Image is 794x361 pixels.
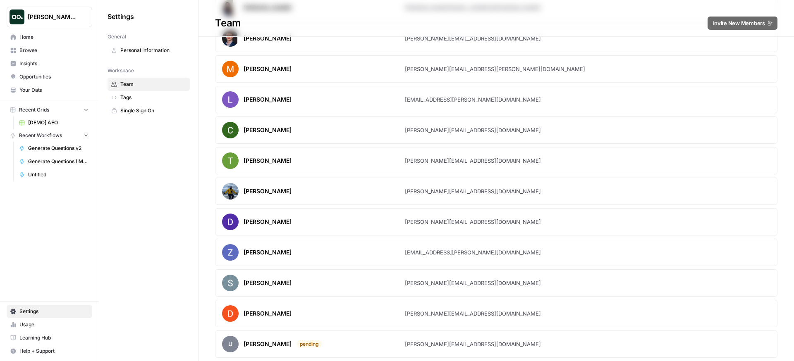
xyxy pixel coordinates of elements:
div: [PERSON_NAME] [244,34,292,43]
img: avatar [222,152,239,169]
img: avatar [222,214,239,230]
span: [PERSON_NAME] Test [28,13,78,21]
img: avatar [222,30,237,47]
span: Tags [120,94,186,101]
div: pending [297,340,322,348]
div: [PERSON_NAME] [244,340,292,348]
a: Tags [108,91,190,104]
img: avatar [222,61,239,77]
div: [PERSON_NAME] [244,309,292,318]
button: Invite New Members [708,17,777,30]
span: Your Data [19,86,88,94]
span: Learning Hub [19,334,88,342]
div: [PERSON_NAME] [244,65,292,73]
div: [PERSON_NAME][EMAIL_ADDRESS][DOMAIN_NAME] [405,126,541,134]
img: avatar [222,183,239,199]
a: Untitled [15,168,92,181]
span: Untitled [28,171,88,178]
div: [PERSON_NAME] [244,279,292,287]
span: Settings [19,308,88,315]
span: Opportunities [19,73,88,81]
a: Generate Questions (IMPROVED) [15,155,92,168]
a: Generate Questions v2 [15,142,92,155]
span: Home [19,33,88,41]
span: Recent Grids [19,106,49,114]
a: Opportunities [7,70,92,83]
div: [PERSON_NAME] [244,126,292,134]
div: [EMAIL_ADDRESS][PERSON_NAME][DOMAIN_NAME] [405,248,541,256]
a: Home [7,31,92,44]
span: Insights [19,60,88,67]
div: [EMAIL_ADDRESS][PERSON_NAME][DOMAIN_NAME] [405,95,541,104]
div: [PERSON_NAME][EMAIL_ADDRESS][DOMAIN_NAME] [405,279,541,287]
a: Usage [7,318,92,331]
span: Generate Questions (IMPROVED) [28,158,88,165]
img: avatar [222,122,239,138]
div: [PERSON_NAME] [244,187,292,195]
span: u [222,336,239,352]
span: Help + Support [19,347,88,355]
div: [PERSON_NAME] [244,218,292,226]
span: Single Sign On [120,107,186,114]
div: [PERSON_NAME][EMAIL_ADDRESS][DOMAIN_NAME] [405,218,541,226]
div: [PERSON_NAME][EMAIL_ADDRESS][DOMAIN_NAME] [405,34,541,43]
a: Learning Hub [7,331,92,344]
img: avatar [222,275,239,291]
span: Usage [19,321,88,328]
a: Personal Information [108,44,190,57]
button: Recent Workflows [7,129,92,142]
span: Settings [108,12,134,21]
a: Team [108,78,190,91]
span: Browse [19,47,88,54]
img: avatar [222,244,239,261]
button: Workspace: Dillon Test [7,7,92,27]
span: Personal Information [120,47,186,54]
a: Single Sign On [108,104,190,117]
img: avatar [222,91,239,108]
span: Workspace [108,67,134,74]
img: Dillon Test Logo [10,9,24,24]
div: [PERSON_NAME] [244,248,292,256]
div: [PERSON_NAME][EMAIL_ADDRESS][PERSON_NAME][DOMAIN_NAME] [405,65,585,73]
a: [DEMO] AEO [15,116,92,129]
span: [DEMO] AEO [28,119,88,126]
a: Your Data [7,83,92,97]
span: Team [120,81,186,88]
a: Insights [7,57,92,70]
div: [PERSON_NAME] [244,157,292,165]
a: Settings [7,305,92,318]
span: Generate Questions v2 [28,145,88,152]
img: avatar [222,305,239,322]
div: Team [198,17,794,30]
a: Browse [7,44,92,57]
div: [PERSON_NAME][EMAIL_ADDRESS][DOMAIN_NAME] [405,157,541,165]
div: [PERSON_NAME][EMAIL_ADDRESS][DOMAIN_NAME] [405,187,541,195]
div: [PERSON_NAME][EMAIL_ADDRESS][DOMAIN_NAME] [405,340,541,348]
div: [PERSON_NAME] [244,95,292,104]
button: Help + Support [7,344,92,358]
span: Recent Workflows [19,132,62,139]
span: Invite New Members [713,19,765,27]
div: [PERSON_NAME][EMAIL_ADDRESS][DOMAIN_NAME] [405,309,541,318]
button: Recent Grids [7,104,92,116]
span: General [108,33,126,40]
